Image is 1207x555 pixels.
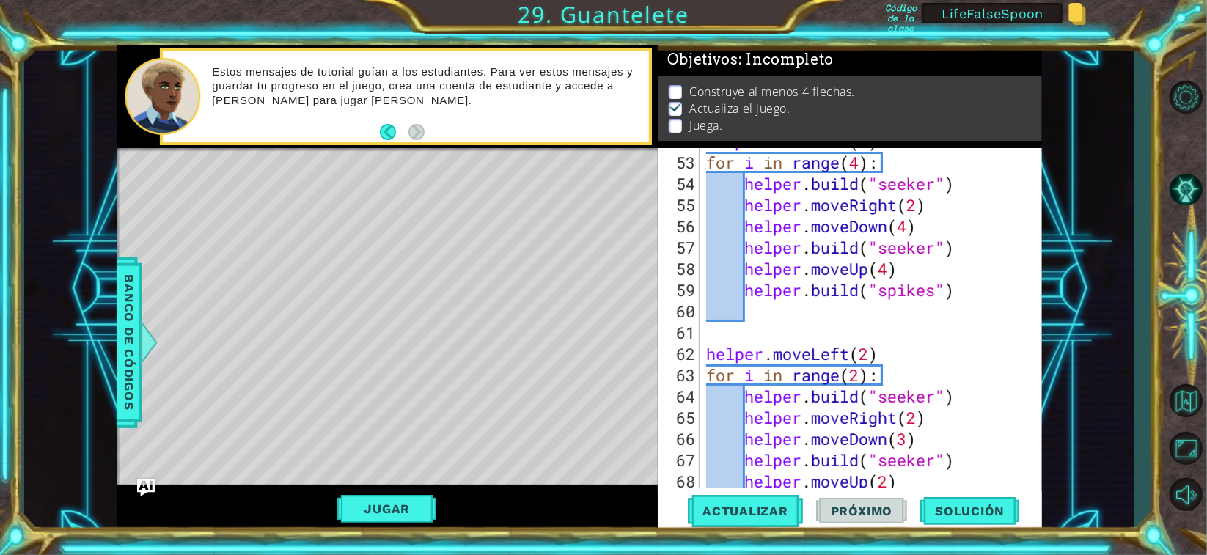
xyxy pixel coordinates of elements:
div: 58 [661,258,700,279]
a: Volver al mapa [1164,377,1207,425]
button: Next [408,124,425,140]
span: Solución [920,504,1019,518]
button: Jugar [337,495,436,523]
span: Objetivos [667,51,834,69]
div: 53 [661,152,700,173]
div: 65 [661,407,700,428]
button: Sonido apagado [1164,474,1207,515]
div: 57 [661,237,700,258]
button: Pista IA [1164,169,1207,210]
button: Maximizar navegador [1164,427,1207,469]
label: Código de la clase [885,3,916,23]
span: Actualizar [688,504,803,518]
div: 56 [661,216,700,237]
button: Opciones de nivel [1164,76,1207,118]
span: Próximo [816,504,907,518]
button: Back [380,124,408,140]
div: 59 [661,279,700,301]
button: Actualizar [688,491,803,529]
img: Copy class code [1068,3,1086,25]
div: 61 [661,322,700,343]
button: Solución [920,491,1019,529]
img: Check mark for checkbox [669,100,683,112]
span: Banco de códigos [117,267,141,419]
p: Construye al menos 4 flechas. [689,84,855,100]
div: 55 [661,194,700,216]
div: 64 [661,386,700,407]
button: Ask AI [137,479,155,496]
button: Volver al mapa [1164,379,1207,422]
div: 62 [661,343,700,364]
div: 54 [661,173,700,194]
div: 66 [661,428,700,449]
button: Próximo [816,491,907,529]
p: Juega. [689,117,722,133]
p: Actualiza el juego. [689,100,790,117]
div: 60 [661,301,700,322]
div: 68 [661,471,700,492]
span: : Incompleto [738,51,834,68]
div: 63 [661,364,700,386]
p: Estos mensajes de tutorial guían a los estudiantes. Para ver estos mensajes y guardar tu progreso... [212,65,639,108]
div: 67 [661,449,700,471]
